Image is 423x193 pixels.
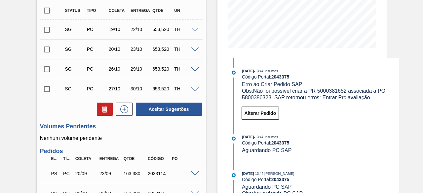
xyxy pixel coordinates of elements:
div: 27/10/2025 [107,86,130,91]
div: PO [170,156,196,161]
span: Obs: Não foi possível criar a PR 5000381652 associada a PO 5800386323. SAP retornou erros: Entrar... [242,88,387,100]
div: Sugestão Criada [63,86,87,91]
button: Alterar Pedido [242,107,279,120]
div: Pedido de Compra [85,86,108,91]
div: Coleta [107,8,130,13]
div: Excluir Sugestões [94,103,113,116]
div: 23/09/2025 [98,171,124,176]
span: - 13:44 [254,69,263,73]
img: atual [232,137,236,141]
div: Sugestão Criada [63,66,87,72]
div: Coleta [74,156,100,161]
div: Pedido de Compra [85,27,108,32]
div: TH [173,47,196,52]
div: 23/10/2025 [129,47,152,52]
p: Nenhum volume pendente [40,135,203,141]
div: 653,520 [151,66,174,72]
div: Etapa [50,156,61,161]
div: 26/10/2025 [107,66,130,72]
div: 653,520 [151,86,174,91]
span: [DATE] [242,135,254,139]
img: atual [232,71,236,75]
span: [DATE] [242,69,254,73]
div: Entrega [98,156,124,161]
div: 653,520 [151,27,174,32]
div: Tipo [85,8,108,13]
div: Pedido de Compra [61,171,73,176]
div: TH [173,27,196,32]
p: PS [51,171,59,176]
strong: 2043375 [271,74,289,80]
div: 30/10/2025 [129,86,152,91]
div: 2033114 [146,171,172,176]
img: atual [232,173,236,177]
div: Código Portal: [242,74,399,80]
div: Código [146,156,172,161]
h3: Pedidos [40,148,203,155]
div: Pedido de Compra [85,66,108,72]
strong: 2043375 [271,140,289,145]
span: : Insumos [263,69,278,73]
div: Aceitar Sugestões [133,102,203,116]
div: 163,380 [122,171,148,176]
div: 20/09/2025 [74,171,100,176]
div: 22/10/2025 [129,27,152,32]
span: - 13:44 [254,172,263,176]
div: 653,520 [151,47,174,52]
span: Aguardando PC SAP [242,147,291,153]
span: Aguardando PC SAP [242,184,291,190]
strong: 2043375 [271,177,289,182]
div: Entrega [129,8,152,13]
div: 19/10/2025 [107,27,130,32]
div: Nova sugestão [113,103,133,116]
div: Status [63,8,87,13]
div: Sugestão Criada [63,47,87,52]
div: Qtde [151,8,174,13]
div: TH [173,66,196,72]
span: [DATE] [242,172,254,176]
div: UN [173,8,196,13]
div: TH [173,86,196,91]
div: 20/10/2025 [107,47,130,52]
span: - 13:44 [254,135,263,139]
h3: Volumes Pendentes [40,123,203,130]
div: Aguardando PC SAP [50,166,61,181]
span: : [PERSON_NAME] [263,172,294,176]
span: Erro ao Criar Pedido SAP [242,81,302,87]
div: Código Portal: [242,177,399,182]
div: Sugestão Criada [63,27,87,32]
div: Código Portal: [242,140,399,145]
div: Qtde [122,156,148,161]
button: Aceitar Sugestões [136,103,202,116]
span: : Insumos [263,135,278,139]
div: Pedido de Compra [85,47,108,52]
div: Tipo [61,156,73,161]
div: 29/10/2025 [129,66,152,72]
